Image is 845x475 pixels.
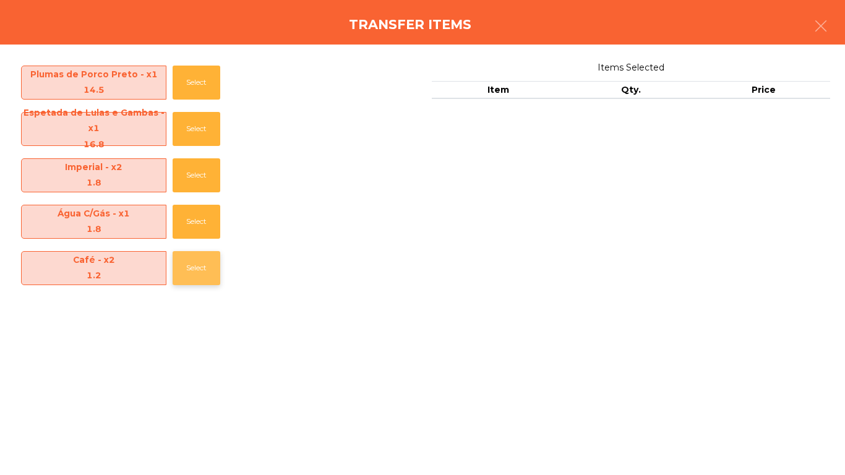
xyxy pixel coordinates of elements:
[173,112,220,146] button: Select
[22,268,166,284] div: 1.2
[173,251,220,285] button: Select
[173,158,220,192] button: Select
[22,160,166,192] span: Imperial - x2
[22,206,166,238] span: Água C/Gás - x1
[22,82,166,98] div: 14.5
[565,81,698,100] th: Qty.
[432,81,565,100] th: Item
[22,221,166,237] div: 1.8
[22,137,166,153] div: 16.8
[22,67,166,99] span: Plumas de Porco Preto - x1
[22,105,166,153] span: Espetada de Lulas e Gambas - x1
[697,81,830,100] th: Price
[349,15,471,34] h4: Transfer items
[432,59,830,76] span: Items Selected
[22,252,166,285] span: Café - x2
[22,175,166,191] div: 1.8
[173,205,220,239] button: Select
[173,66,220,100] button: Select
